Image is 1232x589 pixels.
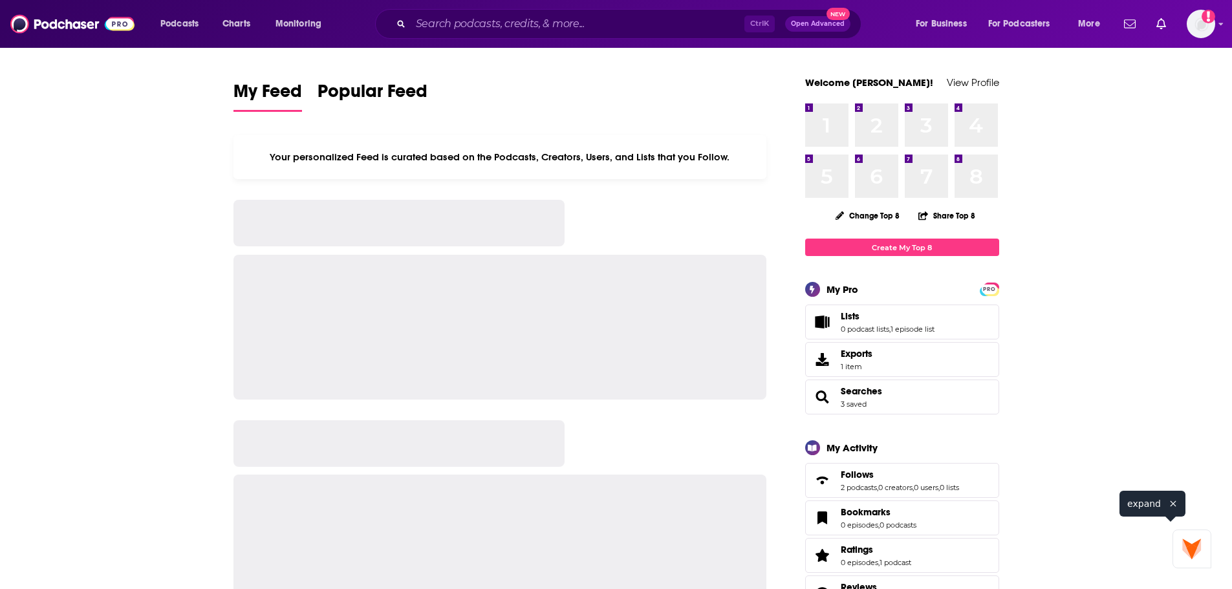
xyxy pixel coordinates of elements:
a: View Profile [947,76,999,89]
span: For Podcasters [988,15,1050,33]
div: My Pro [827,283,858,295]
span: 1 item [841,362,872,371]
button: open menu [266,14,338,34]
span: Exports [810,350,836,369]
a: Ratings [841,544,911,555]
span: , [877,483,878,492]
a: Popular Feed [318,80,427,112]
input: Search podcasts, credits, & more... [411,14,744,34]
span: New [827,8,850,20]
button: Change Top 8 [828,208,908,224]
span: Follows [805,463,999,498]
span: Lists [841,310,859,322]
span: PRO [982,284,997,294]
a: 2 podcasts [841,483,877,492]
button: open menu [151,14,215,34]
a: Searches [841,385,882,397]
span: Bookmarks [841,506,891,518]
button: Share Top 8 [918,203,976,228]
span: For Business [916,15,967,33]
span: , [889,325,891,334]
span: Follows [841,469,874,480]
span: Bookmarks [805,500,999,535]
span: , [938,483,940,492]
a: 1 episode list [891,325,935,334]
a: 0 creators [878,483,913,492]
svg: Add a profile image [1202,10,1215,23]
span: Exports [841,348,872,359]
span: Charts [222,15,250,33]
button: Show profile menu [1187,10,1215,38]
a: Charts [214,14,258,34]
div: Search podcasts, credits, & more... [387,9,874,39]
a: Lists [810,313,836,331]
a: PRO [982,284,997,294]
span: Monitoring [276,15,321,33]
a: 0 podcasts [880,520,916,530]
a: 3 saved [841,400,867,409]
a: 0 users [914,483,938,492]
span: Podcasts [160,15,199,33]
span: , [878,520,880,530]
button: open menu [980,14,1069,34]
button: open menu [907,14,983,34]
a: Show notifications dropdown [1151,13,1171,35]
a: Follows [810,471,836,489]
div: My Activity [827,442,878,454]
div: Your personalized Feed is curated based on the Podcasts, Creators, Users, and Lists that you Follow. [233,135,767,179]
span: Ratings [841,544,873,555]
a: Welcome [PERSON_NAME]! [805,76,933,89]
span: Ctrl K [744,16,775,32]
span: More [1078,15,1100,33]
a: My Feed [233,80,302,112]
span: Logged in as Ashley_Beenen [1187,10,1215,38]
img: User Profile [1187,10,1215,38]
span: Popular Feed [318,80,427,110]
img: Podchaser - Follow, Share and Rate Podcasts [10,12,135,36]
a: 0 episodes [841,520,878,530]
a: Follows [841,469,959,480]
button: Open AdvancedNew [785,16,850,32]
a: 1 podcast [880,558,911,567]
a: 0 lists [940,483,959,492]
a: Show notifications dropdown [1119,13,1141,35]
span: , [913,483,914,492]
span: Open Advanced [791,21,845,27]
a: Ratings [810,546,836,564]
a: Bookmarks [810,509,836,527]
a: Exports [805,342,999,377]
span: My Feed [233,80,302,110]
a: Create My Top 8 [805,239,999,256]
span: Ratings [805,538,999,573]
a: Lists [841,310,935,322]
button: open menu [1069,14,1116,34]
span: Lists [805,305,999,339]
a: 0 episodes [841,558,878,567]
a: Bookmarks [841,506,916,518]
span: Searches [805,380,999,414]
span: , [878,558,880,567]
a: 0 podcast lists [841,325,889,334]
a: Searches [810,388,836,406]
